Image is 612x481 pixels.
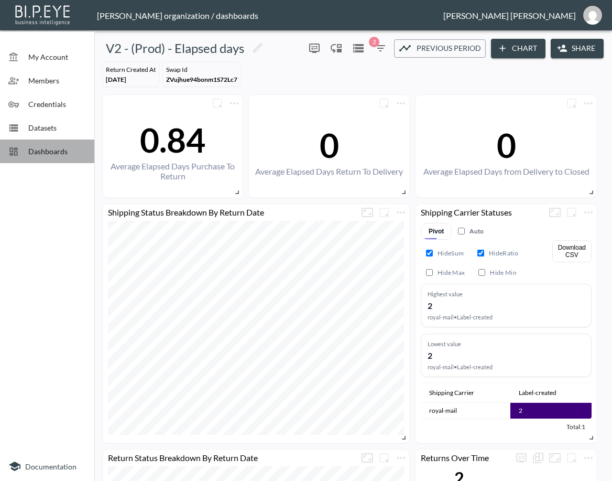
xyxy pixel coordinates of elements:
[376,206,392,216] span: Attach chart to a group
[394,39,486,58] button: Previous period
[392,450,409,466] span: Chart settings
[547,204,563,221] button: Fullscreen
[423,166,589,176] div: Average Elapsed Days from Delivery to Closed
[491,39,545,58] button: Chart
[513,450,530,466] button: more
[376,204,392,221] button: more
[458,228,465,234] input: Auto
[423,125,589,165] div: 0
[106,66,156,73] div: Return Created At
[426,250,433,256] input: HideSum
[429,387,488,399] span: Shipping Carrier
[417,42,481,55] span: Previous period
[166,76,237,83] span: ZVujhue94bonm1S72Lc7
[519,387,570,399] span: Label-created
[106,76,126,83] span: [DATE]
[8,460,86,473] a: Documentation
[359,204,376,221] button: Fullscreen
[392,450,409,466] button: more
[209,97,226,107] span: Attach chart to a group
[566,423,585,431] span: Total: 1
[376,97,392,107] span: Attach chart to a group
[580,450,597,466] button: more
[428,364,585,370] div: royal-mail • Label-created
[28,99,86,110] span: Credentials
[103,453,359,463] div: Return Status Breakdown By Return Date
[421,246,548,280] div: Visibility toggles
[255,125,403,165] div: 0
[426,269,433,276] input: Hide Max
[28,146,86,157] span: Dashboards
[416,453,513,463] div: Returns Over Time
[552,240,592,262] button: Download CSV
[369,37,379,47] span: 2
[392,95,409,112] button: more
[209,95,226,112] button: more
[429,387,474,399] div: Shipping Carrier
[392,95,409,112] span: Chart settings
[563,450,580,466] button: more
[416,207,547,217] div: Shipping Carrier Statuses
[551,39,604,58] button: Share
[583,6,602,25] img: 7151a5340a926b4f92da4ffde41f27b4
[580,95,597,112] span: Chart settings
[478,269,485,276] input: Hide Min
[106,40,244,57] h5: V2 - (Prod) - Elapsed days
[421,223,451,239] button: Pivot
[255,166,403,176] div: Average Elapsed Days Return To Delivery
[530,450,547,466] div: Show as…
[25,462,76,471] span: Documentation
[28,122,86,133] span: Datasets
[28,51,86,62] span: My Account
[563,204,580,221] button: more
[306,40,323,57] span: Display settings
[580,204,597,221] span: Chart settings
[376,450,392,466] button: more
[519,387,556,399] div: Label-created
[328,40,345,57] div: Enable/disable chart dragging
[103,207,359,217] div: Shipping Status Breakdown By Return Date
[108,120,237,160] div: 0.84
[359,450,376,466] button: Fullscreen
[252,41,264,54] svg: Edit
[372,40,389,57] button: 2
[580,95,597,112] button: more
[421,265,468,280] label: Hide Highest value card
[510,403,592,419] td: 2
[376,95,392,112] button: more
[166,66,237,73] div: Swap Id
[306,40,323,57] button: more
[477,250,484,256] input: HideRatio
[428,291,585,297] div: Highest value
[576,3,609,28] button: ana@swap-commerce.com
[28,75,86,86] span: Members
[392,204,409,221] button: more
[513,450,530,466] span: Display settings
[108,161,237,181] div: Average Elapsed Days Purchase To Return
[421,246,467,260] label: Hide Total card
[376,452,392,462] span: Attach chart to a group
[428,340,585,347] div: Lowest value
[428,314,585,320] div: royal-mail • Label-created
[226,95,243,112] button: more
[547,450,563,466] button: Fullscreen
[580,450,597,466] span: Chart settings
[392,204,409,221] span: Chart settings
[13,3,73,26] img: bipeye-logo
[97,10,443,20] div: [PERSON_NAME] organization / dashboards
[226,95,243,112] span: Chart settings
[580,204,597,221] button: more
[563,452,580,462] span: Attach chart to a group
[563,97,580,107] span: Attach chart to a group
[428,350,432,360] div: 2
[472,246,521,260] label: Hide Average card
[443,10,576,20] div: [PERSON_NAME] [PERSON_NAME]
[428,301,432,311] div: 2
[563,206,580,216] span: Attach chart to a group
[421,403,510,419] td: royal-mail
[350,40,367,57] button: Datasets
[473,265,519,280] label: Hide Lowest value card
[456,226,484,236] label: Auto
[563,95,580,112] button: more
